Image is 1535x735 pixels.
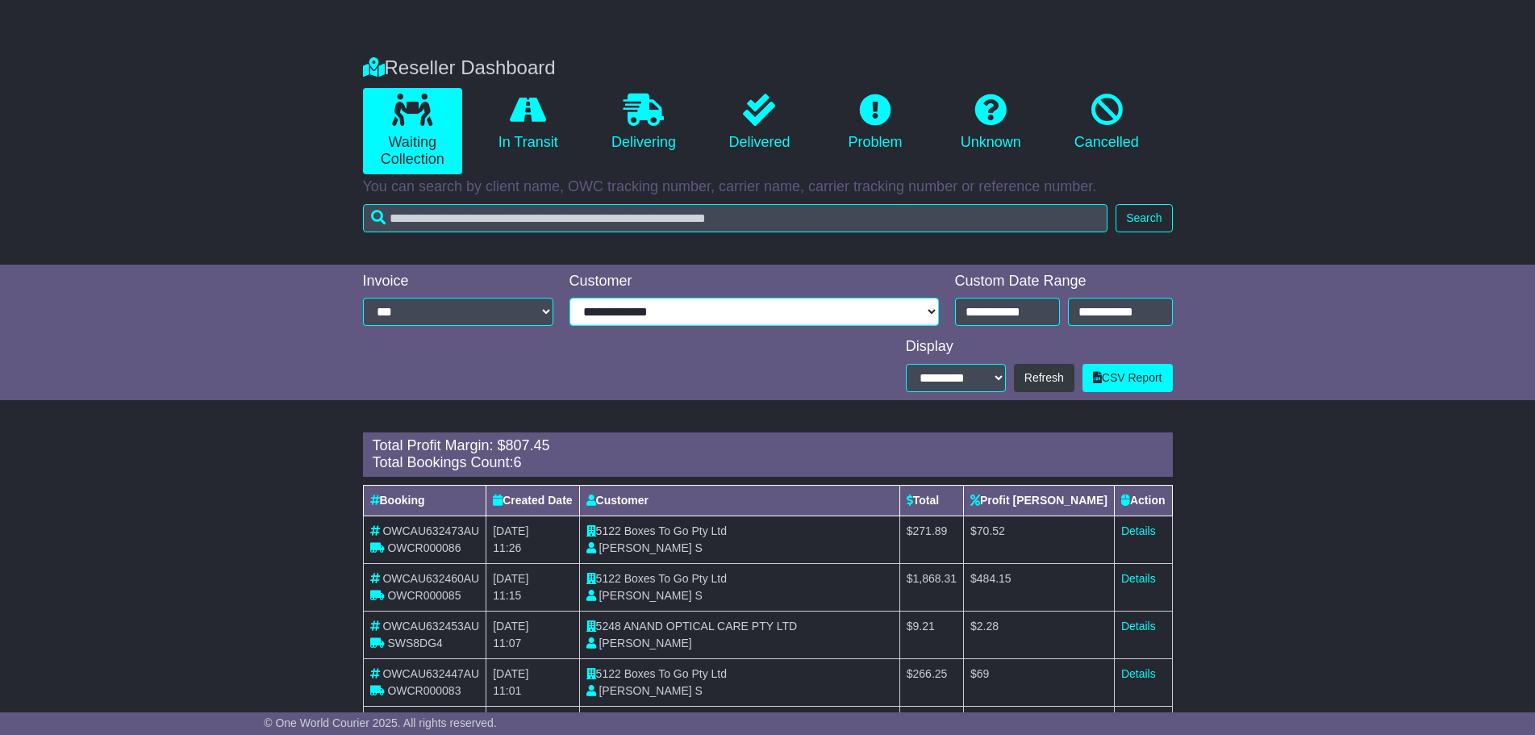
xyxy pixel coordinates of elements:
span: 5122 [596,524,621,537]
span: Boxes To Go Pty Ltd [624,572,727,585]
span: 5122 [596,572,621,585]
span: 484.15 [977,572,1012,585]
span: [PERSON_NAME] S [599,684,702,697]
span: [DATE] [493,572,528,585]
span: Boxes To Go Pty Ltd [624,667,727,680]
span: OWCR000083 [387,684,461,697]
span: OWCR000086 [387,541,461,554]
td: $ [899,611,963,658]
th: Booking [363,485,486,516]
span: 1,868.31 [913,572,957,585]
span: OWCAU632473AU [382,524,479,537]
span: © One World Courier 2025. All rights reserved. [264,716,497,729]
a: Details [1121,667,1156,680]
div: Display [906,338,1173,356]
span: 2.28 [977,620,999,633]
span: 266.25 [913,667,948,680]
td: $ [899,563,963,611]
button: Search [1116,204,1172,232]
th: Action [1114,485,1172,516]
span: 9.21 [913,620,935,633]
span: 5122 [596,667,621,680]
span: 271.89 [913,524,948,537]
div: Total Profit Margin: $ [373,437,1163,455]
td: $ [964,563,1115,611]
div: Custom Date Range [955,273,1173,290]
a: Waiting Collection [363,88,462,174]
td: $ [964,658,1115,706]
a: Details [1121,524,1156,537]
button: Refresh [1014,364,1074,392]
span: ANAND OPTICAL CARE PTY LTD [624,620,797,633]
th: Profit [PERSON_NAME] [964,485,1115,516]
span: SWS8DG4 [387,637,442,649]
td: $ [964,611,1115,658]
span: [PERSON_NAME] [599,637,691,649]
span: 11:26 [493,541,521,554]
td: $ [899,516,963,563]
a: Unknown [941,88,1041,157]
span: 11:15 [493,589,521,602]
td: $ [899,658,963,706]
span: [PERSON_NAME] S [599,541,702,554]
a: Cancelled [1057,88,1156,157]
a: Details [1121,572,1156,585]
span: 5248 [596,620,621,633]
p: You can search by client name, OWC tracking number, carrier name, carrier tracking number or refe... [363,178,1173,196]
div: Total Bookings Count: [373,454,1163,472]
span: OWCR000085 [387,589,461,602]
span: 11:07 [493,637,521,649]
span: [DATE] [493,667,528,680]
span: 69 [977,667,990,680]
span: OWCAU632447AU [382,667,479,680]
span: [DATE] [493,524,528,537]
span: [DATE] [493,620,528,633]
div: Customer [569,273,939,290]
span: 807.45 [506,437,550,453]
th: Customer [579,485,899,516]
div: Invoice [363,273,553,290]
div: Reseller Dashboard [355,56,1181,80]
span: 6 [514,454,522,470]
a: Problem [825,88,924,157]
a: Delivering [594,88,693,157]
a: Delivered [710,88,809,157]
span: 11:01 [493,684,521,697]
span: [PERSON_NAME] S [599,589,702,602]
span: Boxes To Go Pty Ltd [624,524,727,537]
td: $ [964,516,1115,563]
a: CSV Report [1082,364,1173,392]
span: OWCAU632453AU [382,620,479,633]
th: Total [899,485,963,516]
th: Created Date [486,485,579,516]
span: 70.52 [977,524,1005,537]
span: OWCAU632460AU [382,572,479,585]
a: In Transit [478,88,578,157]
a: Details [1121,620,1156,633]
